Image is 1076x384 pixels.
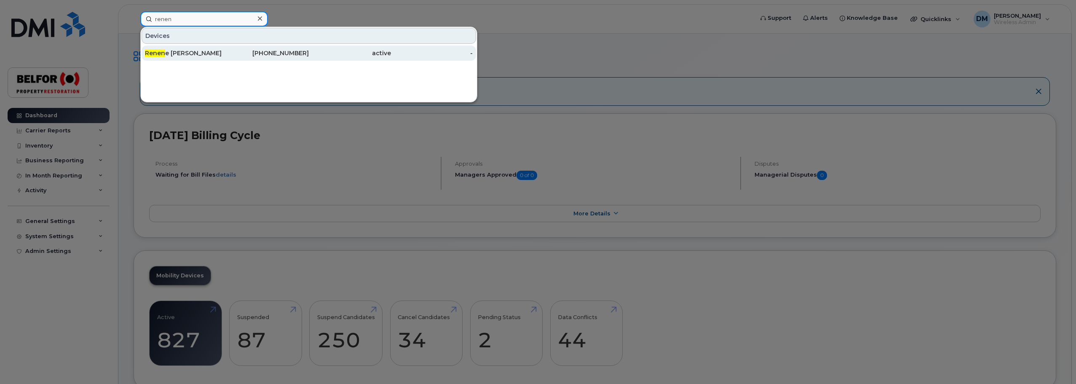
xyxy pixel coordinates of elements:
span: Renen [145,49,165,57]
div: Devices [142,28,476,44]
div: active [309,49,391,57]
div: e [PERSON_NAME] [145,49,227,57]
div: - [391,49,473,57]
a: Renene [PERSON_NAME][PHONE_NUMBER]active- [142,46,476,61]
div: [PHONE_NUMBER] [227,49,309,57]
